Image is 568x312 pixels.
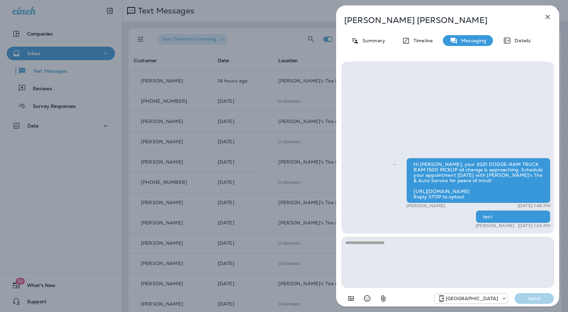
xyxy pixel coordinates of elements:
span: Sent [393,161,396,167]
div: +1 (337) 856-9933 [435,294,507,303]
button: Select an emoji [360,292,374,305]
p: [PERSON_NAME] [PERSON_NAME] [344,16,529,25]
p: Details [511,38,531,43]
button: Add in a premade template [344,292,358,305]
p: [DATE] 1:46 PM [518,203,550,209]
div: test [476,210,550,223]
p: Summary [359,38,385,43]
p: [PERSON_NAME] [476,223,514,229]
p: Timeline [410,38,433,43]
p: [GEOGRAPHIC_DATA] [446,296,498,301]
p: Messaging [458,38,486,43]
p: [DATE] 1:24 PM [518,223,550,229]
p: [PERSON_NAME] [406,203,445,209]
div: Hi [PERSON_NAME], your 2021 DODGE-RAM TRUCK RAM 1500 PICKUP oil change is approaching. Schedule y... [406,158,550,203]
